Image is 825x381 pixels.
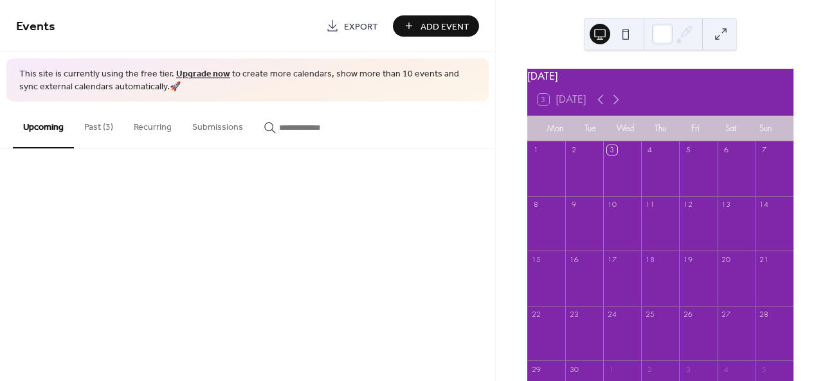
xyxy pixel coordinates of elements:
[531,200,541,209] div: 8
[176,66,230,83] a: Upgrade now
[721,310,731,319] div: 27
[182,102,253,147] button: Submissions
[538,116,573,141] div: Mon
[527,69,793,84] div: [DATE]
[607,200,617,209] div: 10
[607,145,617,155] div: 3
[721,200,731,209] div: 13
[759,310,769,319] div: 28
[421,20,469,33] span: Add Event
[683,200,693,209] div: 12
[569,200,579,209] div: 9
[569,145,579,155] div: 2
[643,116,678,141] div: Thu
[569,310,579,319] div: 23
[683,254,693,264] div: 19
[572,116,608,141] div: Tue
[607,254,617,264] div: 17
[748,116,783,141] div: Sun
[683,310,693,319] div: 26
[683,145,693,155] div: 5
[531,364,541,374] div: 29
[74,102,123,147] button: Past (3)
[531,254,541,264] div: 15
[713,116,748,141] div: Sat
[645,145,655,155] div: 4
[13,102,74,148] button: Upcoming
[678,116,713,141] div: Fri
[683,364,693,374] div: 3
[759,145,769,155] div: 7
[569,364,579,374] div: 30
[759,200,769,209] div: 14
[344,20,378,33] span: Export
[607,364,617,374] div: 1
[759,254,769,264] div: 21
[721,145,731,155] div: 6
[721,364,731,374] div: 4
[645,310,655,319] div: 25
[123,102,182,147] button: Recurring
[16,14,55,39] span: Events
[393,15,479,37] button: Add Event
[531,145,541,155] div: 1
[645,254,655,264] div: 18
[569,254,579,264] div: 16
[19,68,476,93] span: This site is currently using the free tier. to create more calendars, show more than 10 events an...
[607,310,617,319] div: 24
[316,15,388,37] a: Export
[645,364,655,374] div: 2
[759,364,769,374] div: 5
[645,200,655,209] div: 11
[608,116,643,141] div: Wed
[531,310,541,319] div: 22
[721,254,731,264] div: 20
